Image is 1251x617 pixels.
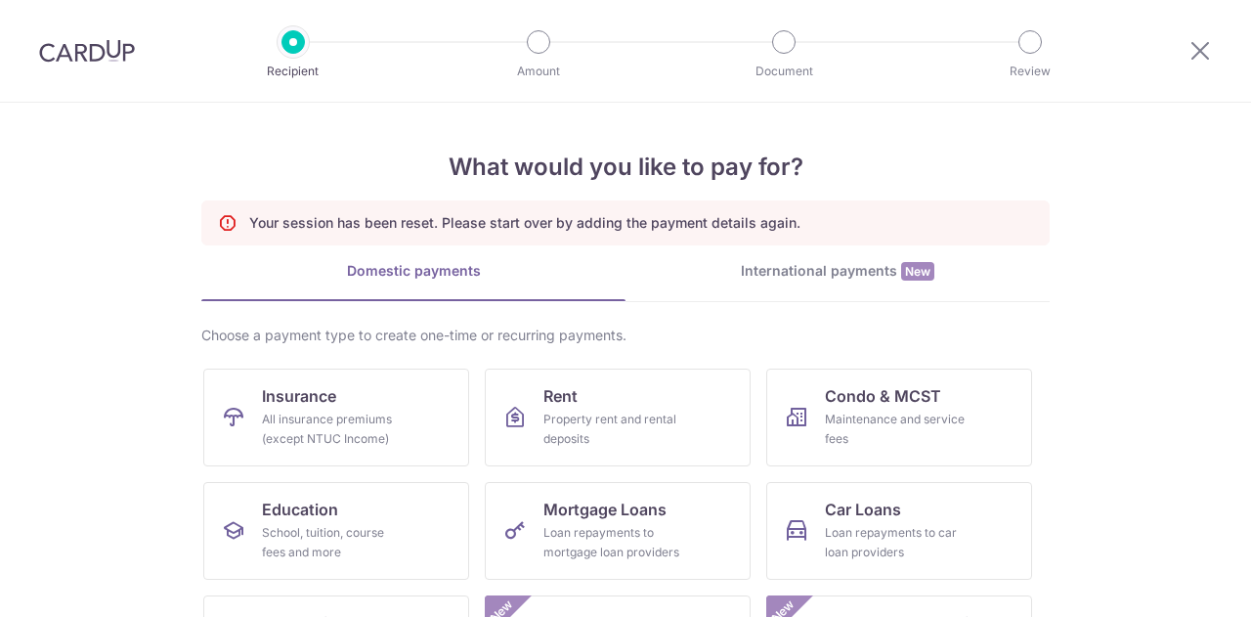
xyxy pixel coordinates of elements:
div: All insurance premiums (except NTUC Income) [262,410,403,449]
div: Domestic payments [201,261,625,281]
iframe: Opens a widget where you can find more information [1126,558,1231,607]
div: Choose a payment type to create one-time or recurring payments. [201,326,1050,345]
p: Amount [466,62,611,81]
div: Property rent and rental deposits [543,410,684,449]
span: Mortgage Loans [543,498,667,521]
a: Condo & MCSTMaintenance and service fees [766,369,1032,466]
span: Insurance [262,384,336,408]
h4: What would you like to pay for? [201,150,1050,185]
div: Loan repayments to car loan providers [825,523,966,562]
div: International payments [625,261,1050,282]
div: School, tuition, course fees and more [262,523,403,562]
span: Condo & MCST [825,384,941,408]
img: CardUp [39,39,135,63]
a: Mortgage LoansLoan repayments to mortgage loan providers [485,482,751,580]
span: Car Loans [825,498,901,521]
span: New [901,262,934,281]
a: InsuranceAll insurance premiums (except NTUC Income) [203,369,469,466]
p: Recipient [221,62,366,81]
a: EducationSchool, tuition, course fees and more [203,482,469,580]
a: RentProperty rent and rental deposits [485,369,751,466]
span: Rent [543,384,578,408]
div: Maintenance and service fees [825,410,966,449]
a: Car LoansLoan repayments to car loan providers [766,482,1032,580]
span: Education [262,498,338,521]
p: Review [958,62,1102,81]
p: Document [712,62,856,81]
p: Your session has been reset. Please start over by adding the payment details again. [249,213,800,233]
div: Loan repayments to mortgage loan providers [543,523,684,562]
